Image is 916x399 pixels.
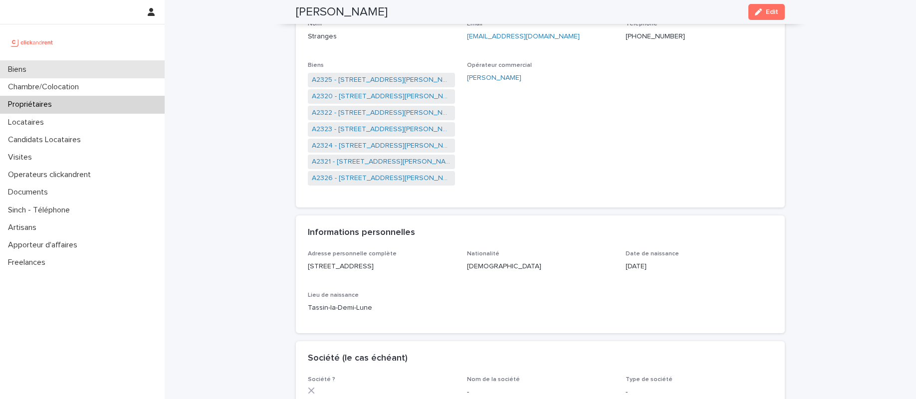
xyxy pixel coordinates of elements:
p: Tassin-la-Demi-Lune [308,303,455,313]
ringoverc2c-84e06f14122c: Call with Ringover [626,33,685,40]
span: Nom de la société [467,377,520,383]
p: Biens [4,65,34,74]
a: [PERSON_NAME] [467,73,521,83]
p: - [467,387,614,398]
a: A2326 - [STREET_ADDRESS][PERSON_NAME] [312,173,451,184]
a: A2323 - [STREET_ADDRESS][PERSON_NAME] [312,124,451,135]
img: UCB0brd3T0yccxBKYDjQ [8,32,56,52]
a: A2321 - [STREET_ADDRESS][PERSON_NAME] [312,157,451,167]
p: Propriétaires [4,100,60,109]
p: Stranges [308,31,455,42]
span: Opérateur commercial [467,62,532,68]
p: [DATE] [626,261,773,272]
span: Adresse personnelle complète [308,251,397,257]
span: Biens [308,62,324,68]
span: Société ? [308,377,335,383]
ringoverc2c-number-84e06f14122c: [PHONE_NUMBER] [626,33,685,40]
p: Artisans [4,223,44,232]
a: [EMAIL_ADDRESS][DOMAIN_NAME] [467,33,580,40]
a: A2320 - [STREET_ADDRESS][PERSON_NAME] [312,91,451,102]
span: Lieu de naissance [308,292,359,298]
h2: Société (le cas échéant) [308,353,408,364]
span: Edit [766,8,778,15]
p: Candidats Locataires [4,135,89,145]
p: Chambre/Colocation [4,82,87,92]
span: Type de société [626,377,673,383]
a: A2325 - [STREET_ADDRESS][PERSON_NAME] [312,75,451,85]
p: Visites [4,153,40,162]
p: Operateurs clickandrent [4,170,99,180]
p: [STREET_ADDRESS] [308,261,455,272]
p: Sinch - Téléphone [4,205,78,215]
h2: Informations personnelles [308,227,415,238]
span: Nom [308,21,322,27]
a: A2322 - [STREET_ADDRESS][PERSON_NAME] [312,108,451,118]
p: Documents [4,188,56,197]
p: - [626,387,773,398]
p: Freelances [4,258,53,267]
span: Téléphone [626,21,658,27]
span: Email [467,21,482,27]
p: Locataires [4,118,52,127]
span: Nationalité [467,251,499,257]
a: A2324 - [STREET_ADDRESS][PERSON_NAME] [312,141,451,151]
p: Apporteur d'affaires [4,240,85,250]
p: [DEMOGRAPHIC_DATA] [467,261,614,272]
button: Edit [748,4,785,20]
h2: [PERSON_NAME] [296,5,388,19]
span: Date de naissance [626,251,679,257]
